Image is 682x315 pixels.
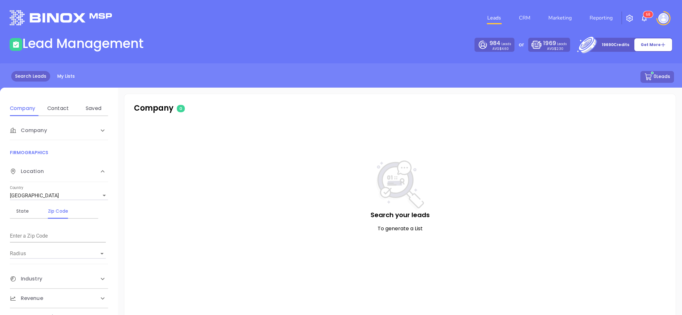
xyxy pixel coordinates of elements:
[45,207,71,215] div: Zip Code
[490,39,511,47] p: Leads
[499,46,509,51] span: $4.60
[10,186,23,190] label: Country
[53,71,79,82] a: My Lists
[648,12,650,17] span: 8
[543,39,567,47] p: Leads
[643,11,653,18] sup: 68
[137,225,663,232] p: To generate a List
[10,105,35,112] div: Company
[10,161,108,182] div: Location
[485,12,504,24] a: Leads
[10,207,35,215] div: State
[22,36,144,51] h1: Lead Management
[134,102,299,114] p: Company
[546,12,574,24] a: Marketing
[10,191,108,201] div: [GEOGRAPHIC_DATA]
[516,12,533,24] a: CRM
[10,149,108,156] p: FIRMOGRAPHICS
[10,127,47,134] span: Company
[640,71,674,83] button: 0Leads
[376,161,424,210] img: NoSearch
[602,42,629,48] p: 19690 Credits
[10,168,44,175] span: Location
[519,41,524,49] p: or
[177,105,185,112] span: 0
[137,210,663,220] p: Search your leads
[10,121,108,140] div: Company
[10,10,112,25] img: logo
[587,12,615,24] a: Reporting
[81,105,106,112] div: Saved
[10,269,108,288] div: Industry
[490,39,500,47] span: 984
[10,275,42,283] span: Industry
[626,14,633,22] img: iconSetting
[10,295,43,302] span: Revenue
[658,13,669,23] img: user
[492,47,509,50] p: AVG
[634,38,672,51] button: Get More
[543,39,556,47] span: 1969
[640,14,648,22] img: iconNotification
[646,12,648,17] span: 6
[554,46,563,51] span: $2.30
[10,289,108,308] div: Revenue
[11,71,50,82] a: Search Leads
[45,105,71,112] div: Contact
[98,249,106,258] button: Open
[547,47,563,50] p: AVG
